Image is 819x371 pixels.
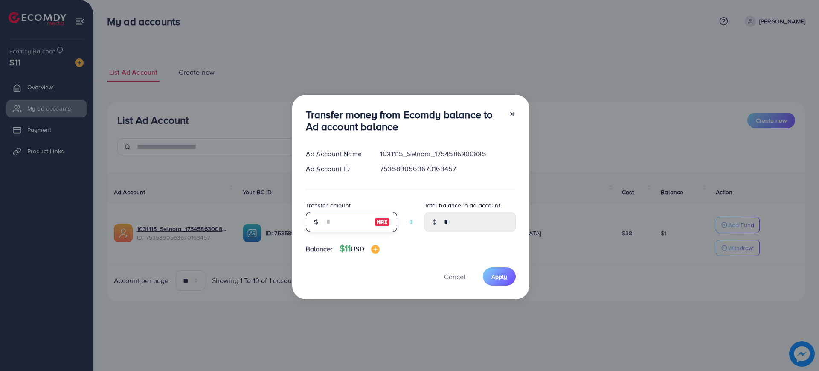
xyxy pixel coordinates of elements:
h3: Transfer money from Ecomdy balance to Ad account balance [306,108,502,133]
h4: $11 [340,243,380,254]
span: Apply [491,272,507,281]
img: image [375,217,390,227]
span: Balance: [306,244,333,254]
button: Apply [483,267,516,286]
div: Ad Account Name [299,149,374,159]
button: Cancel [433,267,476,286]
div: Ad Account ID [299,164,374,174]
label: Total balance in ad account [424,201,500,210]
span: Cancel [444,272,465,281]
div: 7535890563670163457 [373,164,522,174]
img: image [371,245,380,254]
span: USD [351,244,364,254]
label: Transfer amount [306,201,351,210]
div: 1031115_Selnora_1754586300835 [373,149,522,159]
